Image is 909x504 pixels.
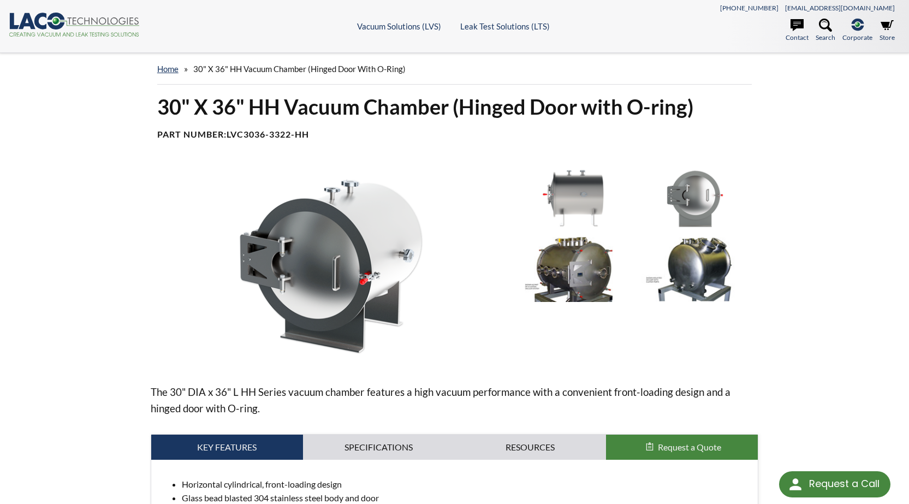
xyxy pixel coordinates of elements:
[460,21,550,31] a: Leak Test Solutions (LTS)
[227,129,309,139] b: LVC3036-3322-HH
[357,21,441,31] a: Vacuum Solutions (LVS)
[515,237,632,302] img: Custom Vacuum Chamber with Dual Doors and Custom Ports, left side angle view
[157,93,752,120] h1: 30" X 36" HH Vacuum Chamber (Hinged Door with O-ring)
[193,64,406,74] span: 30" X 36" HH Vacuum Chamber (Hinged Door with O-ring)
[151,384,759,417] p: The 30" DIA x 36" L HH Series vacuum chamber features a high vacuum performance with a convenient...
[842,32,872,43] span: Corporate
[157,129,752,140] h4: Part Number:
[151,435,303,460] a: Key Features
[880,19,895,43] a: Store
[515,167,632,232] img: LVC3036-3322-HH Vacuum Chamber, right side view
[720,4,779,12] a: [PHONE_NUMBER]
[779,471,890,497] div: Request a Call
[658,442,721,452] span: Request a Quote
[637,237,753,302] img: LVC3036-3322-HH with Custom Ports on Cart, rear angle view
[606,435,758,460] button: Request a Quote
[809,471,880,496] div: Request a Call
[816,19,835,43] a: Search
[157,54,752,85] div: »
[151,167,507,366] img: LVC2430-3322-HH Horizontal Vacuum Chamber Hinged Door, right side angle view
[786,19,809,43] a: Contact
[787,476,804,493] img: round button
[785,4,895,12] a: [EMAIL_ADDRESS][DOMAIN_NAME]
[455,435,607,460] a: Resources
[157,64,179,74] a: home
[303,435,455,460] a: Specifications
[182,477,750,491] li: Horizontal cylindrical, front-loading design
[637,167,753,232] img: LVC3036-3322-HH Vacuum Chamber Hinged Door, front view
